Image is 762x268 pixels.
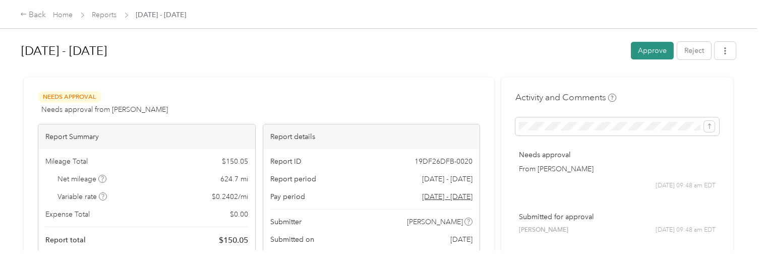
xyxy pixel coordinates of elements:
span: [DATE] 09:48 am EDT [656,226,716,235]
p: Needs approval [519,150,716,160]
span: Needs approval from [PERSON_NAME] [41,104,168,115]
span: $ 150.05 [222,156,248,167]
span: Report ID [270,156,302,167]
p: Submitted for approval [519,212,716,222]
span: Mileage Total [45,156,88,167]
h4: Activity and Comments [515,91,616,104]
span: Report total [45,235,86,245]
p: From [PERSON_NAME] [519,164,716,174]
span: [DATE] 09:48 am EDT [656,181,716,190]
h1: Aug 1 - 31, 2025 [21,39,624,63]
span: 624.7 mi [220,174,248,184]
span: Submitted on [270,234,314,245]
span: Submitter [270,217,302,227]
span: Go to pay period [422,191,473,202]
button: Reject [677,42,711,59]
a: Reports [92,11,117,19]
span: [PERSON_NAME] [407,217,463,227]
div: Report Summary [38,124,255,149]
span: [DATE] - [DATE] [136,10,187,20]
span: Expense Total [45,209,90,220]
span: Net mileage [58,174,107,184]
div: Back [20,9,46,21]
span: [PERSON_NAME] [519,226,568,235]
span: $ 0.2402 / mi [212,191,248,202]
span: Variable rate [58,191,107,202]
button: Approve [631,42,674,59]
span: Report period [270,174,316,184]
span: [DATE] [450,234,473,245]
span: Pay period [270,191,305,202]
a: Home [53,11,73,19]
iframe: Everlance-gr Chat Button Frame [706,212,762,268]
span: Needs Approval [38,91,101,103]
span: $ 150.05 [219,234,248,246]
span: [DATE] - [DATE] [422,174,473,184]
span: 19DF26DFB-0020 [415,156,473,167]
span: $ 0.00 [230,209,248,220]
div: Report details [263,124,480,149]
